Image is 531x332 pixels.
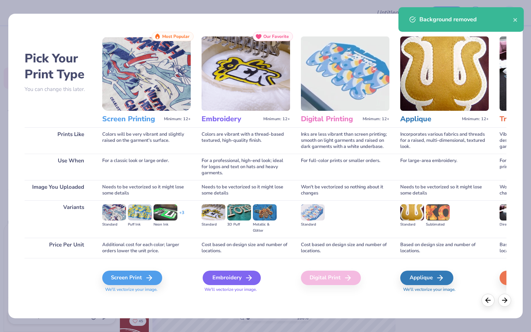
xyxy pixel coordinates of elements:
div: Prints Like [25,127,91,154]
h3: Screen Printing [102,114,161,124]
div: Additional cost for each color; larger orders lower the unit price. [102,238,191,258]
img: Digital Printing [301,36,389,111]
div: Needs to be vectorized so it might lose some details [202,180,290,200]
div: Needs to be vectorized so it might lose some details [400,180,489,200]
h2: Pick Your Print Type [25,51,91,82]
span: Minimum: 12+ [363,117,389,122]
img: 3D Puff [227,204,251,220]
div: Colors are vibrant with a thread-based textured, high-quality finish. [202,127,290,154]
p: You can change this later. [25,86,91,92]
div: Digital Print [301,271,361,285]
div: For large-area embroidery. [400,154,489,180]
span: Minimum: 12+ [263,117,290,122]
img: Standard [301,204,325,220]
div: For full-color prints or smaller orders. [301,154,389,180]
div: Standard [400,222,424,228]
div: Standard [102,222,126,228]
div: Won't be vectorized so nothing about it changes [301,180,389,200]
span: Minimum: 12+ [164,117,191,122]
div: + 3 [179,210,184,222]
span: Most Popular [162,34,190,39]
button: close [513,15,518,24]
span: Our Favorite [263,34,289,39]
div: Needs to be vectorized so it might lose some details [102,180,191,200]
div: Direct-to-film [500,222,523,228]
div: Incorporates various fabrics and threads for a raised, multi-dimensional, textured look. [400,127,489,154]
img: Standard [102,204,126,220]
span: We'll vectorize your image. [102,287,191,293]
div: Standard [301,222,325,228]
h3: Digital Printing [301,114,360,124]
div: Variants [25,200,91,237]
div: Background removed [419,15,513,24]
div: For a classic look or large order. [102,154,191,180]
span: We'll vectorize your image. [400,287,489,293]
div: Colors will be very vibrant and slightly raised on the garment's surface. [102,127,191,154]
div: Cost based on design size and number of locations. [301,238,389,258]
div: Screen Print [102,271,162,285]
div: Sublimated [426,222,450,228]
div: Standard [202,222,225,228]
img: Standard [400,204,424,220]
img: Applique [400,36,489,111]
div: Based on design size and number of locations. [400,238,489,258]
div: Embroidery [203,271,261,285]
div: Metallic & Glitter [253,222,277,234]
div: Neon Ink [154,222,177,228]
div: Cost based on design size and number of locations. [202,238,290,258]
div: Inks are less vibrant than screen printing; smooth on light garments and raised on dark garments ... [301,127,389,154]
span: Minimum: 12+ [462,117,489,122]
img: Screen Printing [102,36,191,111]
div: Puff Ink [128,222,152,228]
div: For a professional, high-end look; ideal for logos and text on hats and heavy garments. [202,154,290,180]
div: Applique [400,271,453,285]
img: Metallic & Glitter [253,204,277,220]
h3: Embroidery [202,114,260,124]
div: Image You Uploaded [25,180,91,200]
img: Embroidery [202,36,290,111]
img: Puff Ink [128,204,152,220]
div: Use When [25,154,91,180]
img: Neon Ink [154,204,177,220]
div: Price Per Unit [25,238,91,258]
img: Direct-to-film [500,204,523,220]
img: Standard [202,204,225,220]
div: 3D Puff [227,222,251,228]
h3: Applique [400,114,459,124]
img: Sublimated [426,204,450,220]
span: We'll vectorize your image. [202,287,290,293]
